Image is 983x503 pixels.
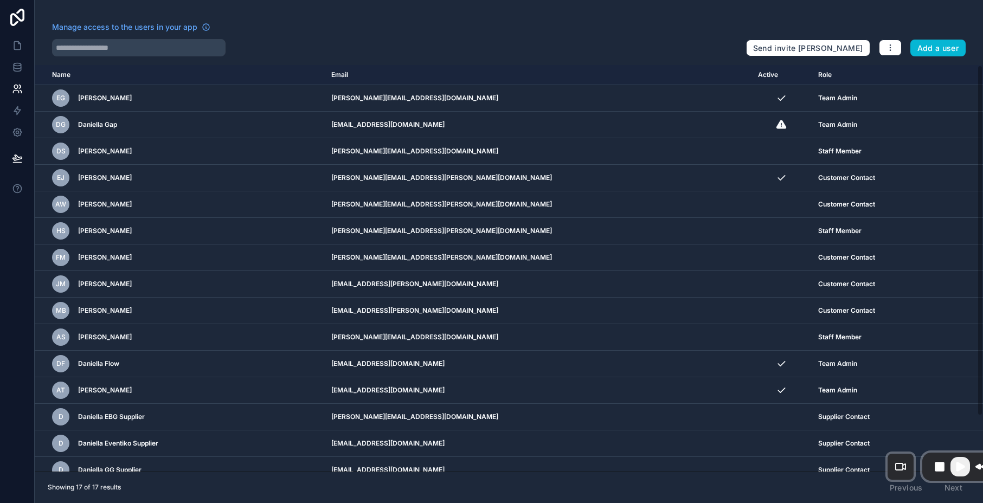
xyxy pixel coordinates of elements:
span: D [59,412,63,421]
td: [PERSON_NAME][EMAIL_ADDRESS][PERSON_NAME][DOMAIN_NAME] [325,191,751,218]
span: DF [56,359,65,368]
a: Manage access to the users in your app [52,22,210,33]
span: Team Admin [818,94,857,102]
span: Daniella Eventiko Supplier [78,439,158,448]
span: Manage access to the users in your app [52,22,197,33]
span: HS [56,227,66,235]
span: AS [56,333,66,341]
button: Send invite [PERSON_NAME] [746,40,870,57]
th: Name [35,65,325,85]
span: [PERSON_NAME] [78,173,132,182]
span: Staff Member [818,227,862,235]
span: Supplier Contact [818,439,870,448]
span: Customer Contact [818,173,875,182]
span: Supplier Contact [818,466,870,474]
th: Email [325,65,751,85]
span: Daniella GG Supplier [78,466,142,474]
td: [EMAIL_ADDRESS][DOMAIN_NAME] [325,430,751,457]
span: AW [55,200,66,209]
th: Active [751,65,812,85]
span: Customer Contact [818,200,875,209]
span: [PERSON_NAME] [78,253,132,262]
span: Customer Contact [818,306,875,315]
span: MB [56,306,66,315]
td: [EMAIL_ADDRESS][PERSON_NAME][DOMAIN_NAME] [325,271,751,298]
span: FM [56,253,66,262]
td: [EMAIL_ADDRESS][DOMAIN_NAME] [325,351,751,377]
span: Supplier Contact [818,412,870,421]
span: [PERSON_NAME] [78,386,132,395]
td: [PERSON_NAME][EMAIL_ADDRESS][DOMAIN_NAME] [325,138,751,165]
span: AT [56,386,65,395]
span: DS [56,147,66,156]
span: [PERSON_NAME] [78,94,132,102]
span: Staff Member [818,147,862,156]
span: [PERSON_NAME] [78,306,132,315]
td: [EMAIL_ADDRESS][DOMAIN_NAME] [325,377,751,404]
div: scrollable content [35,65,983,472]
span: Daniella Flow [78,359,119,368]
td: [EMAIL_ADDRESS][DOMAIN_NAME] [325,112,751,138]
span: Team Admin [818,359,857,368]
span: Showing 17 of 17 results [48,483,121,492]
td: [PERSON_NAME][EMAIL_ADDRESS][PERSON_NAME][DOMAIN_NAME] [325,165,751,191]
span: [PERSON_NAME] [78,333,132,341]
span: [PERSON_NAME] [78,227,132,235]
span: Customer Contact [818,280,875,288]
td: [EMAIL_ADDRESS][PERSON_NAME][DOMAIN_NAME] [325,298,751,324]
button: Add a user [910,40,966,57]
span: Team Admin [818,386,857,395]
span: Team Admin [818,120,857,129]
span: Staff Member [818,333,862,341]
span: EJ [57,173,65,182]
span: [PERSON_NAME] [78,200,132,209]
td: [EMAIL_ADDRESS][DOMAIN_NAME] [325,457,751,483]
td: [PERSON_NAME][EMAIL_ADDRESS][PERSON_NAME][DOMAIN_NAME] [325,244,751,271]
td: [PERSON_NAME][EMAIL_ADDRESS][DOMAIN_NAME] [325,324,751,351]
span: JM [56,280,66,288]
span: EG [56,94,65,102]
span: Daniella Gap [78,120,117,129]
span: Customer Contact [818,253,875,262]
td: [PERSON_NAME][EMAIL_ADDRESS][DOMAIN_NAME] [325,404,751,430]
th: Role [812,65,940,85]
td: [PERSON_NAME][EMAIL_ADDRESS][DOMAIN_NAME] [325,85,751,112]
span: DG [56,120,66,129]
span: [PERSON_NAME] [78,280,132,288]
span: Daniella EBG Supplier [78,412,145,421]
span: [PERSON_NAME] [78,147,132,156]
span: D [59,439,63,448]
span: D [59,466,63,474]
td: [PERSON_NAME][EMAIL_ADDRESS][PERSON_NAME][DOMAIN_NAME] [325,218,751,244]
